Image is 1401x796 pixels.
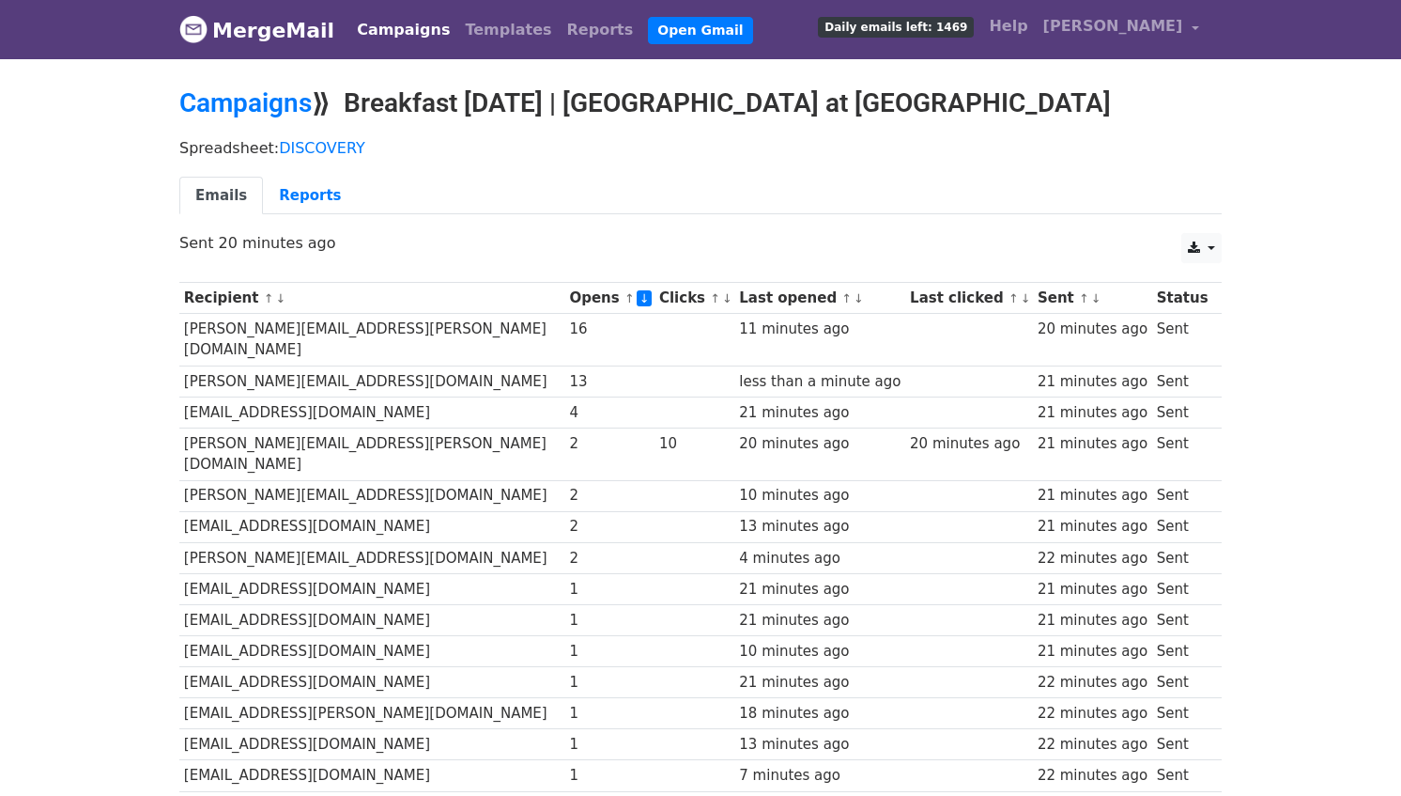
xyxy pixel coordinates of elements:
a: ↓ [722,291,732,305]
div: 1 [569,610,650,632]
div: 1 [569,703,650,725]
div: 13 [569,371,650,393]
td: Sent [1152,480,1212,511]
td: [EMAIL_ADDRESS][DOMAIN_NAME] [179,636,565,667]
a: ↑ [1008,291,1019,305]
div: 21 minutes ago [1038,610,1147,632]
div: 18 minutes ago [739,703,901,725]
img: MergeMail logo [179,15,208,43]
a: Reports [560,11,641,49]
div: 13 minutes ago [739,734,901,756]
td: [EMAIL_ADDRESS][DOMAIN_NAME] [179,511,565,542]
div: less than a minute ago [739,371,901,393]
td: Sent [1152,573,1212,604]
div: 22 minutes ago [1038,765,1147,787]
td: Sent [1152,542,1212,573]
a: ↓ [854,291,864,305]
div: 4 minutes ago [739,548,901,570]
a: Templates [457,11,559,49]
div: 10 minutes ago [739,485,901,507]
div: 20 minutes ago [1038,319,1147,340]
div: 21 minutes ago [1038,641,1147,663]
div: 20 minutes ago [739,433,901,455]
span: Daily emails left: 1469 [818,17,974,38]
a: ↓ [1021,291,1031,305]
div: 1 [569,765,650,787]
a: ↓ [637,290,653,306]
div: 2 [569,485,650,507]
div: 1 [569,672,650,694]
td: Sent [1152,760,1212,791]
td: Sent [1152,397,1212,428]
td: Sent [1152,667,1212,698]
a: ↓ [275,291,285,305]
div: 10 [659,433,731,455]
a: [PERSON_NAME] [1036,8,1207,52]
td: [EMAIL_ADDRESS][DOMAIN_NAME] [179,667,565,698]
td: Sent [1152,698,1212,729]
td: Sent [1152,511,1212,542]
td: [EMAIL_ADDRESS][DOMAIN_NAME] [179,573,565,604]
div: 10 minutes ago [739,641,901,663]
th: Recipient [179,283,565,314]
div: 16 [569,319,650,340]
a: DISCOVERY [279,139,365,157]
th: Sent [1033,283,1152,314]
a: MergeMail [179,10,334,50]
td: Sent [1152,604,1212,635]
div: 21 minutes ago [1038,579,1147,601]
h2: ⟫ Breakfast [DATE] | [GEOGRAPHIC_DATA] at [GEOGRAPHIC_DATA] [179,87,1222,119]
td: [PERSON_NAME][EMAIL_ADDRESS][DOMAIN_NAME] [179,542,565,573]
a: ↑ [841,291,852,305]
a: Help [981,8,1035,45]
div: 21 minutes ago [1038,485,1147,507]
a: ↓ [1091,291,1101,305]
a: Reports [263,177,357,215]
div: 22 minutes ago [1038,703,1147,725]
td: Sent [1152,428,1212,480]
div: 13 minutes ago [739,516,901,538]
td: Sent [1152,314,1212,367]
span: [PERSON_NAME] [1043,15,1183,38]
div: 1 [569,734,650,756]
td: [EMAIL_ADDRESS][DOMAIN_NAME] [179,397,565,428]
div: 22 minutes ago [1038,548,1147,570]
div: 21 minutes ago [1038,371,1147,393]
div: 20 minutes ago [910,433,1028,455]
div: 1 [569,579,650,601]
td: [EMAIL_ADDRESS][DOMAIN_NAME] [179,760,565,791]
div: 21 minutes ago [1038,433,1147,455]
a: Daily emails left: 1469 [810,8,981,45]
div: 4 [569,402,650,424]
div: 21 minutes ago [739,610,901,632]
div: 7 minutes ago [739,765,901,787]
th: Clicks [654,283,734,314]
div: 2 [569,516,650,538]
a: Emails [179,177,263,215]
a: ↑ [1079,291,1089,305]
th: Opens [565,283,655,314]
td: [EMAIL_ADDRESS][DOMAIN_NAME] [179,729,565,760]
td: Sent [1152,366,1212,397]
div: 21 minutes ago [739,402,901,424]
td: [PERSON_NAME][EMAIL_ADDRESS][PERSON_NAME][DOMAIN_NAME] [179,314,565,367]
div: 22 minutes ago [1038,734,1147,756]
td: [PERSON_NAME][EMAIL_ADDRESS][DOMAIN_NAME] [179,366,565,397]
td: [EMAIL_ADDRESS][PERSON_NAME][DOMAIN_NAME] [179,698,565,729]
a: ↑ [624,291,635,305]
a: Campaigns [349,11,457,49]
th: Last clicked [905,283,1033,314]
div: 21 minutes ago [1038,516,1147,538]
div: 2 [569,548,650,570]
a: Campaigns [179,87,312,118]
div: 21 minutes ago [1038,402,1147,424]
div: 1 [569,641,650,663]
div: 21 minutes ago [739,672,901,694]
div: 22 minutes ago [1038,672,1147,694]
div: 2 [569,433,650,455]
a: Open Gmail [648,17,752,44]
p: Sent 20 minutes ago [179,233,1222,253]
td: Sent [1152,729,1212,760]
td: Sent [1152,636,1212,667]
a: ↑ [264,291,274,305]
